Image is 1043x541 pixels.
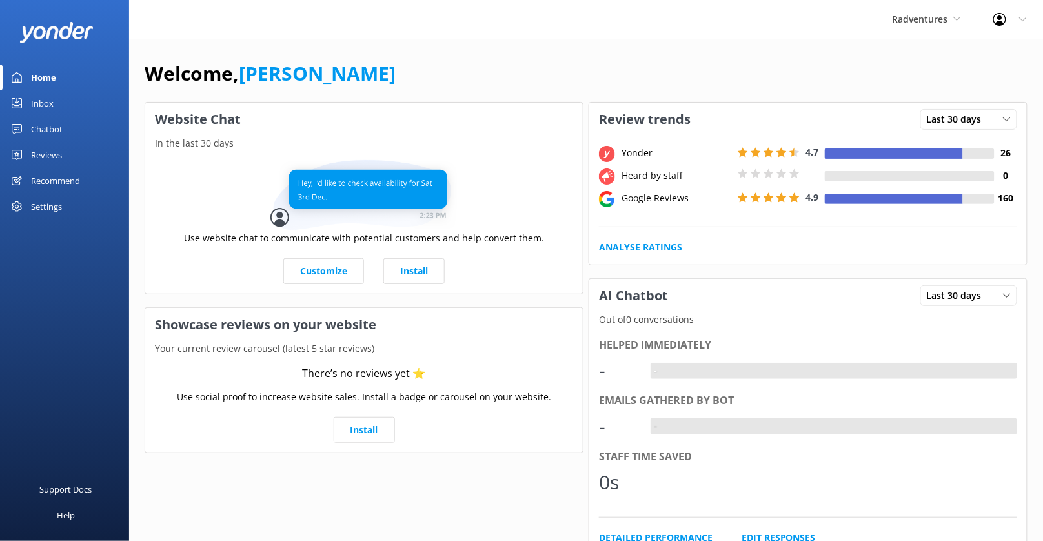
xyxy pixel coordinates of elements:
[303,365,426,382] div: There’s no reviews yet ⭐
[618,168,734,183] div: Heard by staff
[334,417,395,443] a: Install
[19,22,94,43] img: yonder-white-logo.png
[893,13,948,25] span: Radventures
[57,502,75,528] div: Help
[177,390,551,404] p: Use social proof to increase website sales. Install a badge or carousel on your website.
[589,103,700,136] h3: Review trends
[31,90,54,116] div: Inbox
[599,411,638,442] div: -
[806,191,819,203] span: 4.9
[599,337,1017,354] div: Helped immediately
[31,168,80,194] div: Recommend
[589,279,678,312] h3: AI Chatbot
[599,449,1017,465] div: Staff time saved
[995,168,1017,183] h4: 0
[40,476,92,502] div: Support Docs
[599,467,638,498] div: 0s
[145,308,583,342] h3: Showcase reviews on your website
[145,136,583,150] p: In the last 30 days
[995,146,1017,160] h4: 26
[31,65,56,90] div: Home
[239,60,396,87] a: [PERSON_NAME]
[184,231,544,245] p: Use website chat to communicate with potential customers and help convert them.
[995,191,1017,205] h4: 160
[31,116,63,142] div: Chatbot
[145,103,583,136] h3: Website Chat
[651,418,660,435] div: -
[145,342,583,356] p: Your current review carousel (latest 5 star reviews)
[618,146,734,160] div: Yonder
[599,240,682,254] a: Analyse Ratings
[599,393,1017,409] div: Emails gathered by bot
[927,112,989,127] span: Last 30 days
[589,312,1027,327] p: Out of 0 conversations
[270,160,458,230] img: conversation...
[806,146,819,158] span: 4.7
[283,258,364,284] a: Customize
[651,363,660,380] div: -
[31,142,62,168] div: Reviews
[145,58,396,89] h1: Welcome,
[599,355,638,386] div: -
[927,289,989,303] span: Last 30 days
[383,258,445,284] a: Install
[31,194,62,219] div: Settings
[618,191,734,205] div: Google Reviews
